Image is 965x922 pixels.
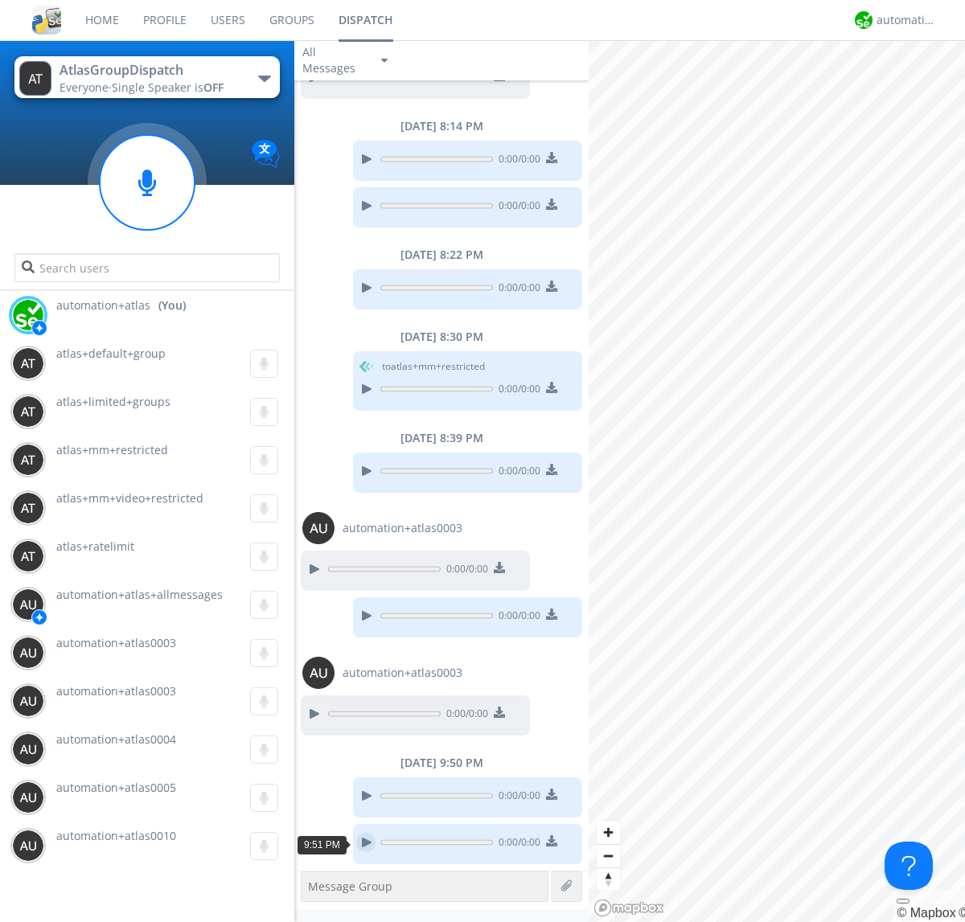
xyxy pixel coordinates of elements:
img: 373638.png [302,512,335,544]
img: 373638.png [12,444,44,476]
div: [DATE] 8:14 PM [294,118,589,134]
span: Single Speaker is [112,80,224,95]
a: Mapbox [897,906,955,920]
div: All Messages [302,44,367,76]
img: 373638.png [12,540,44,572]
img: download media button [546,199,557,210]
span: 0:00 / 0:00 [441,707,488,724]
a: Mapbox logo [593,899,664,917]
span: 0:00 / 0:00 [493,199,540,216]
div: [DATE] 8:39 PM [294,430,589,446]
span: 0:00 / 0:00 [493,152,540,170]
img: download media button [546,382,557,393]
img: cddb5a64eb264b2086981ab96f4c1ba7 [32,6,61,35]
img: 373638.png [12,347,44,379]
span: atlas+ratelimit [56,539,134,554]
span: automation+atlas0003 [56,635,176,650]
span: Reset bearing to north [597,868,620,891]
span: 0:00 / 0:00 [493,281,540,298]
span: atlas+mm+restricted [56,442,168,457]
div: automation+atlas [877,12,937,28]
span: automation+atlas0010 [56,828,176,843]
iframe: Toggle Customer Support [885,842,933,890]
span: automation+atlas0004 [56,731,176,747]
span: automation+atlas0005 [56,780,176,795]
span: 9:51 PM [304,839,340,850]
button: Zoom out [597,844,620,867]
img: d2d01cd9b4174d08988066c6d424eccd [855,11,873,29]
img: download media button [546,835,557,846]
img: 373638.png [302,657,335,689]
img: 373638.png [12,395,44,428]
span: atlas+mm+video+restricted [56,490,203,506]
img: Translation enabled [252,140,280,168]
img: download media button [494,707,505,718]
img: d2d01cd9b4174d08988066c6d424eccd [12,299,44,331]
span: atlas+limited+groups [56,394,170,409]
span: automation+atlas0003 [343,520,462,536]
img: 373638.png [12,637,44,669]
div: AtlasGroupDispatch [60,61,240,80]
input: Search users [14,253,279,282]
img: 373638.png [12,685,44,717]
img: 373638.png [12,781,44,813]
img: download media button [546,281,557,292]
span: 0:00 / 0:00 [493,835,540,853]
img: download media button [546,609,557,620]
img: 373638.png [12,492,44,524]
div: Everyone · [60,80,240,96]
img: 373638.png [12,830,44,862]
span: automation+atlas+allmessages [56,587,223,602]
img: download media button [494,562,505,573]
div: [DATE] 9:50 PM [294,755,589,771]
span: 0:00 / 0:00 [441,562,488,580]
div: [DATE] 8:22 PM [294,247,589,263]
button: Toggle attribution [897,899,910,904]
button: Zoom in [597,821,620,844]
span: 0:00 / 0:00 [493,382,540,400]
span: 0:00 / 0:00 [493,464,540,481]
img: 373638.png [19,61,51,96]
span: to atlas+mm+restricted [382,359,485,374]
img: download media button [546,789,557,800]
img: download media button [546,464,557,475]
span: automation+atlas0003 [56,683,176,699]
span: OFF [203,80,224,95]
span: 0:00 / 0:00 [493,609,540,626]
span: atlas+default+group [56,346,166,361]
img: 373638.png [12,588,44,621]
span: automation+atlas [56,297,150,313]
img: download media button [546,152,557,163]
div: (You) [158,297,186,313]
div: [DATE] 8:30 PM [294,329,589,345]
span: automation+atlas0003 [343,665,462,681]
span: Zoom out [597,845,620,867]
span: 0:00 / 0:00 [493,789,540,806]
img: 373638.png [12,733,44,765]
button: Reset bearing to north [597,867,620,891]
img: caret-down-sm.svg [381,59,388,63]
button: AtlasGroupDispatchEveryone·Single Speaker isOFF [14,56,279,98]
